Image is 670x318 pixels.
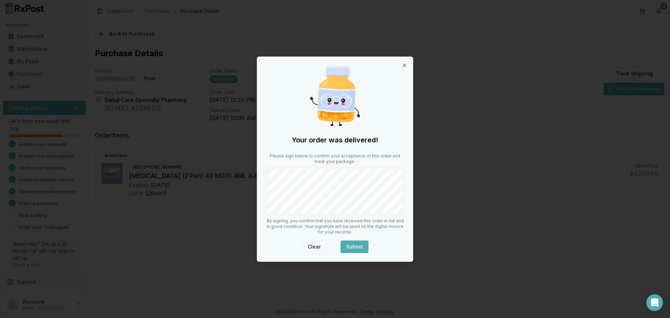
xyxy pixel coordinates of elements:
img: Happy Pill Bottle [301,62,368,130]
button: Submit [341,241,368,253]
p: By signing, you confirm that you have received this order in full and in good condition. Your sig... [266,218,404,235]
button: Clear [302,241,327,253]
p: Please sign below to confirm your acceptance of this order and track your package. [266,153,404,164]
h2: Your order was delivered! [266,135,404,145]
